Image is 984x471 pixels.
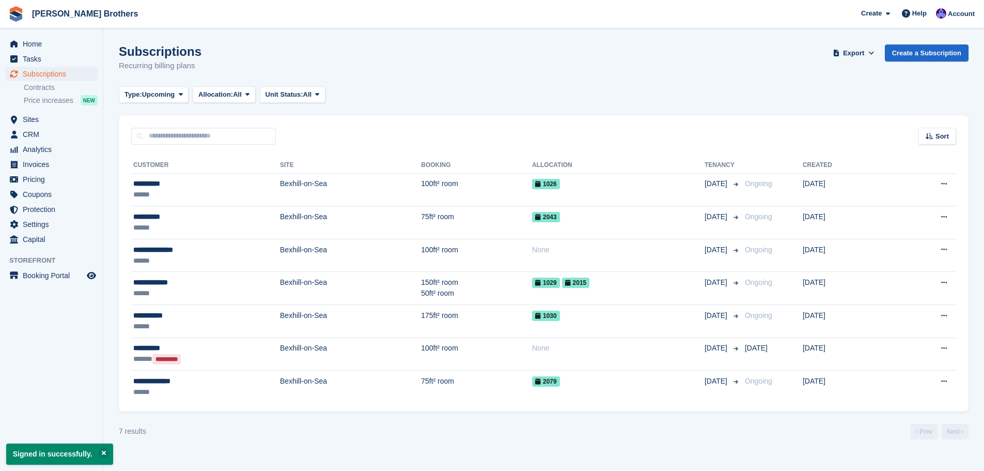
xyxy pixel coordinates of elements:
[142,89,175,100] span: Upcoming
[119,44,201,58] h1: Subscriptions
[421,305,532,338] td: 175ft² room
[28,5,142,22] a: [PERSON_NAME] Brothers
[23,127,85,142] span: CRM
[280,371,421,403] td: Bexhill-on-Sea
[5,217,98,232] a: menu
[198,89,233,100] span: Allocation:
[861,8,882,19] span: Create
[119,60,201,72] p: Recurring billing plans
[705,245,729,255] span: [DATE]
[5,52,98,66] a: menu
[843,48,864,58] span: Export
[280,157,421,174] th: Site
[5,142,98,157] a: menu
[912,8,927,19] span: Help
[280,338,421,371] td: Bexhill-on-Sea
[532,179,560,189] span: 1026
[23,67,85,81] span: Subscriptions
[24,96,73,105] span: Price increases
[911,424,938,439] a: Previous
[5,37,98,51] a: menu
[23,37,85,51] span: Home
[803,206,891,239] td: [DATE]
[803,338,891,371] td: [DATE]
[532,376,560,387] span: 2079
[23,202,85,217] span: Protection
[705,157,741,174] th: Tenancy
[119,86,189,103] button: Type: Upcoming
[705,211,729,222] span: [DATE]
[421,371,532,403] td: 75ft² room
[85,269,98,282] a: Preview store
[745,377,772,385] span: Ongoing
[803,173,891,206] td: [DATE]
[23,142,85,157] span: Analytics
[5,232,98,247] a: menu
[421,173,532,206] td: 100ft² room
[803,371,891,403] td: [DATE]
[280,206,421,239] td: Bexhill-on-Sea
[745,278,772,286] span: Ongoing
[532,157,705,174] th: Allocation
[421,239,532,272] td: 100ft² room
[532,245,705,255] div: None
[532,311,560,321] span: 1030
[705,277,729,288] span: [DATE]
[23,187,85,202] span: Coupons
[5,172,98,187] a: menu
[909,424,971,439] nav: Page
[421,206,532,239] td: 75ft² room
[705,310,729,321] span: [DATE]
[23,232,85,247] span: Capital
[5,127,98,142] a: menu
[421,338,532,371] td: 100ft² room
[280,305,421,338] td: Bexhill-on-Sea
[935,131,949,142] span: Sort
[803,272,891,305] td: [DATE]
[562,278,590,288] span: 2015
[948,9,975,19] span: Account
[260,86,325,103] button: Unit Status: All
[280,272,421,305] td: Bexhill-on-Sea
[23,52,85,66] span: Tasks
[745,344,768,352] span: [DATE]
[23,112,85,127] span: Sites
[745,246,772,254] span: Ongoing
[23,268,85,283] span: Booking Portal
[8,6,24,22] img: stora-icon-8386f47178a22dfd0bd8f6a31ec36ba5ce8667c1dd55bd0f319d3a0aa187defe.svg
[705,376,729,387] span: [DATE]
[9,255,103,266] span: Storefront
[421,272,532,305] td: 150ft² room 50ft² room
[942,424,969,439] a: Next
[23,217,85,232] span: Settings
[5,268,98,283] a: menu
[831,44,877,62] button: Export
[803,305,891,338] td: [DATE]
[803,239,891,272] td: [DATE]
[885,44,969,62] a: Create a Subscription
[124,89,142,100] span: Type:
[280,239,421,272] td: Bexhill-on-Sea
[5,202,98,217] a: menu
[5,112,98,127] a: menu
[119,426,146,437] div: 7 results
[705,178,729,189] span: [DATE]
[193,86,256,103] button: Allocation: All
[6,444,113,465] p: Signed in successfully.
[532,343,705,354] div: None
[5,187,98,202] a: menu
[303,89,312,100] span: All
[745,212,772,221] span: Ongoing
[745,311,772,320] span: Ongoing
[745,179,772,188] span: Ongoing
[81,95,98,105] div: NEW
[5,157,98,172] a: menu
[24,83,98,93] a: Contracts
[23,157,85,172] span: Invoices
[532,212,560,222] span: 2043
[131,157,280,174] th: Customer
[532,278,560,288] span: 1029
[265,89,303,100] span: Unit Status:
[803,157,891,174] th: Created
[23,172,85,187] span: Pricing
